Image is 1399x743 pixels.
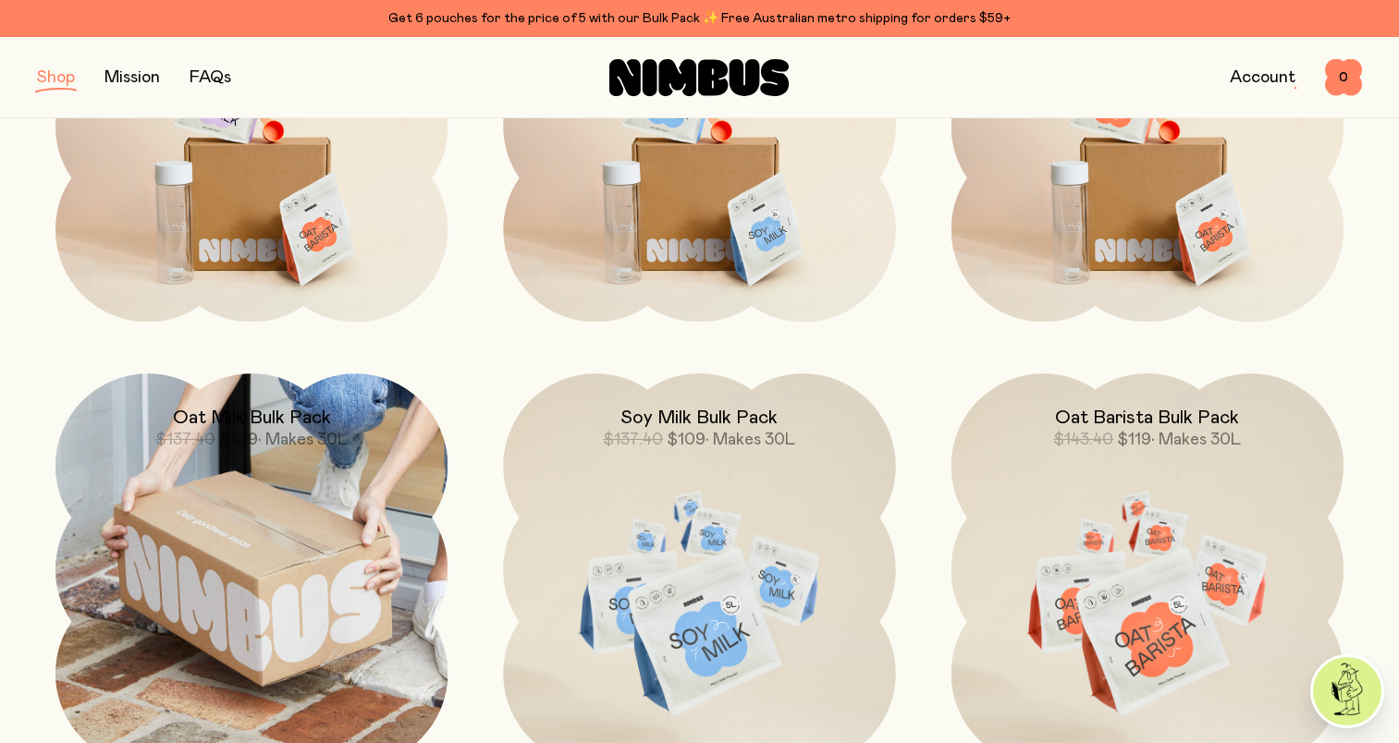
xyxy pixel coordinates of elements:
[620,407,778,429] h2: Soy Milk Bulk Pack
[706,432,795,448] span: • Makes 30L
[173,407,331,429] h2: Oat Milk Bulk Pack
[37,7,1362,30] div: Get 6 pouches for the price of 5 with our Bulk Pack ✨ Free Australian metro shipping for orders $59+
[667,432,706,448] span: $109
[1313,657,1381,725] img: agent
[1117,432,1151,448] span: $119
[258,432,348,448] span: • Makes 30L
[1055,407,1239,429] h2: Oat Barista Bulk Pack
[1053,432,1113,448] span: $143.40
[155,432,215,448] span: $137.40
[603,432,663,448] span: $137.40
[190,69,231,86] a: FAQs
[1151,432,1241,448] span: • Makes 30L
[219,432,258,448] span: $109
[1230,69,1295,86] a: Account
[1325,59,1362,96] button: 0
[104,69,160,86] a: Mission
